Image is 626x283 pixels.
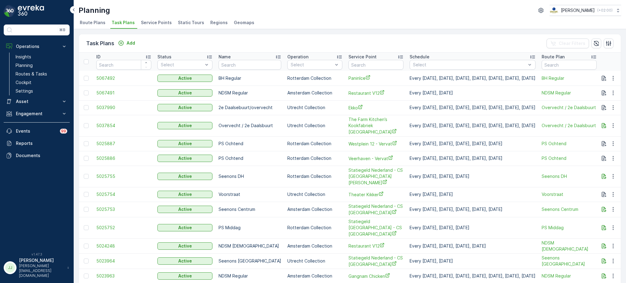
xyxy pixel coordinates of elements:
a: Reports [4,137,70,149]
div: Toggle Row Selected [84,105,89,110]
td: Every [DATE], [DATE], [DATE], [DATE], [DATE], [DATE], [DATE] [407,71,539,86]
span: Seenons Centrum [542,206,597,212]
button: [PERSON_NAME](+02:00) [550,5,621,16]
p: Service Point [348,54,377,60]
span: 5025752 [96,225,151,231]
a: Events99 [4,125,70,137]
div: Toggle Row Selected [84,174,89,179]
a: Settings [13,87,70,95]
p: Reports [16,140,67,146]
p: Operations [16,43,57,50]
span: NDSM [DEMOGRAPHIC_DATA] [542,240,597,252]
img: logo_dark-DEwI_e13.png [18,5,44,17]
a: Overvecht / 2e Daalsbuurt [542,123,597,129]
button: Active [157,173,212,180]
a: 5025753 [96,206,151,212]
button: Clear Filters [547,39,589,48]
p: [PERSON_NAME] [561,7,595,13]
div: Toggle Row Selected [84,259,89,263]
a: Statiegeld Nederland - CS Den Haag [348,167,403,186]
span: NDSM Regular [542,90,597,96]
span: Theater Kikker [348,191,403,198]
td: 2e Daalsebuurt/overvecht [215,100,284,115]
p: Name [219,54,231,60]
span: Ekko [348,105,403,111]
span: Task Plans [112,20,135,26]
p: Active [178,141,192,147]
td: Every [DATE], [DATE], [DATE], [DATE], [DATE] [407,151,539,166]
div: Toggle Row Selected [84,76,89,81]
td: Seenons [GEOGRAPHIC_DATA] [215,253,284,269]
td: PS Ochtend [215,151,284,166]
p: Active [178,273,192,279]
input: Search [542,60,597,70]
td: Every [DATE], [DATE], [DATE], [DATE], [DATE] [407,202,539,217]
button: Active [157,206,212,213]
button: Active [157,272,212,280]
td: Every [DATE], [DATE], [DATE], [DATE] [407,238,539,253]
button: Add [116,39,138,47]
span: Geomaps [234,20,254,26]
span: PS Ochtend [542,155,597,161]
td: PS Middag [215,217,284,238]
span: 5067491 [96,90,151,96]
p: Active [178,173,192,179]
p: Active [178,75,192,81]
a: Planning [13,61,70,70]
span: v 1.47.3 [4,252,70,256]
span: 5023964 [96,258,151,264]
p: Engagement [16,111,57,117]
a: 5023963 [96,273,151,279]
p: Active [178,155,192,161]
a: Statiegeld Nederland - CS Utrecht [348,255,403,267]
td: Every [DATE], [DATE], [DATE], [DATE], [DATE], [DATE], [DATE] [407,100,539,115]
a: NDSM Regular [542,273,597,279]
td: Utrecht Collection [284,100,345,115]
a: Restaurant V12 [348,243,403,249]
span: PaninIce [348,75,403,81]
div: Toggle Row Selected [84,141,89,146]
p: Active [178,206,192,212]
p: ⌘B [59,28,65,32]
a: PS Middag [542,225,597,231]
p: [PERSON_NAME][EMAIL_ADDRESS][DOMAIN_NAME] [19,263,64,278]
a: PS Ochtend [542,141,597,147]
td: PS Ochtend [215,136,284,151]
a: Westplein 12 - Vervat [348,141,403,147]
button: Active [157,75,212,82]
div: Toggle Row Selected [84,207,89,212]
td: Utrecht Collection [284,115,345,136]
p: Planning [16,62,33,68]
td: Utrecht Collection [284,253,345,269]
span: Statiegeld Nederland - CS [GEOGRAPHIC_DATA] [348,203,403,216]
p: Add [127,40,135,46]
a: Statiegeld Nederland - CS Rotterdam [348,219,403,237]
p: Settings [16,88,33,94]
input: Search [348,60,403,70]
a: Documents [4,149,70,162]
span: The Farm Kitchen’s Kookfabriek [GEOGRAPHIC_DATA] [348,116,403,135]
a: Insights [13,53,70,61]
span: Seenons [GEOGRAPHIC_DATA] [542,255,597,267]
a: BH Regular [542,75,597,81]
td: Every [DATE], [DATE] [407,253,539,269]
button: Asset [4,95,70,108]
button: Active [157,191,212,198]
td: Amsterdam Collection [284,86,345,100]
a: 5037990 [96,105,151,111]
a: Statiegeld Nederland - CS Amsterdam [348,203,403,216]
a: Seenons DH [542,173,597,179]
button: Active [157,242,212,250]
td: Rotterdam Collection [284,71,345,86]
span: Statiegeld Nederland - CS [GEOGRAPHIC_DATA] [348,255,403,267]
a: Veerhaven - Vervat [348,155,403,162]
span: Gangnam Chicken [348,273,403,279]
